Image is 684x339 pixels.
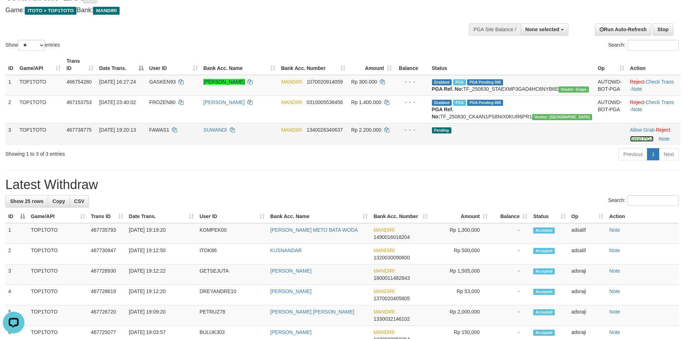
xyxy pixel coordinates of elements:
td: 3 [5,123,17,145]
td: · · [627,95,680,123]
a: SUWANDI [204,127,227,133]
span: MANDIRI [93,7,120,15]
span: Accepted [533,248,555,254]
td: Rp 53,000 [431,285,490,305]
td: [DATE] 19:19:20 [126,223,197,244]
td: 2 [5,244,28,264]
a: Check Trans [646,79,674,85]
a: Note [609,248,620,253]
th: Trans ID: activate to sort column ascending [88,210,126,223]
td: adsraji [568,264,606,285]
td: TOP1TOTO [28,305,88,326]
td: TOP1TOTO [17,75,64,96]
td: 467728619 [88,285,126,305]
td: adsalif [568,223,606,244]
td: 2 [5,95,17,123]
span: MANDIRI [373,268,395,274]
span: MANDIRI [373,329,395,335]
th: Bank Acc. Number: activate to sort column ascending [278,55,348,75]
td: GETSEJUTA [197,264,267,285]
span: MANDIRI [281,79,302,85]
span: Accepted [533,309,555,315]
th: ID [5,55,17,75]
span: Vendor URL: https://settle31.1velocity.biz [558,86,589,93]
span: 467738775 [66,127,92,133]
span: Show 25 rows [10,198,43,204]
a: Note [631,86,642,92]
td: 3 [5,264,28,285]
th: Bank Acc. Number: activate to sort column ascending [371,210,431,223]
span: [DATE] 19:20:13 [99,127,136,133]
th: User ID: activate to sort column ascending [197,210,267,223]
td: AUTOWD-BOT-PGA [595,75,627,96]
a: Allow Grab [630,127,655,133]
span: Accepted [533,268,555,274]
span: Marked by adsraji [453,100,466,106]
a: Note [609,268,620,274]
a: [PERSON_NAME] [PERSON_NAME] [270,309,354,315]
span: Grabbed [432,79,452,85]
td: 5 [5,305,28,326]
td: Rp 500,000 [431,244,490,264]
td: ITOK86 [197,244,267,264]
th: Status [429,55,595,75]
b: PGA Ref. No: [432,86,463,92]
th: Op: activate to sort column ascending [595,55,627,75]
input: Search: [628,40,679,51]
div: - - - [397,78,426,85]
td: Rp 2,000,000 [431,305,490,326]
span: MANDIRI [373,248,395,253]
th: Balance [395,55,429,75]
span: · [630,127,656,133]
span: Copy [52,198,65,204]
a: [PERSON_NAME] [270,329,312,335]
th: Bank Acc. Name: activate to sort column ascending [201,55,278,75]
a: [PERSON_NAME] METO BATA WODA [270,227,358,233]
td: 1 [5,75,17,96]
a: KUSNANDAR [270,248,302,253]
th: User ID: activate to sort column ascending [146,55,201,75]
span: Accepted [533,227,555,234]
a: Note [609,227,620,233]
h1: Latest Withdraw [5,178,679,192]
td: 1 [5,223,28,244]
label: Show entries [5,40,60,51]
span: [DATE] 16:27:24 [99,79,136,85]
td: 467728930 [88,264,126,285]
td: TOP1TOTO [28,285,88,305]
td: TOP1TOTO [17,95,64,123]
a: [PERSON_NAME] [204,79,245,85]
th: Date Trans.: activate to sort column descending [96,55,146,75]
label: Search: [608,40,679,51]
td: - [490,223,530,244]
a: Note [659,136,670,142]
td: TF_250830_CK4AN1PS8NIX0KUR6PR1 [429,95,595,123]
span: None selected [525,27,559,32]
button: Open LiveChat chat widget [3,3,24,24]
div: - - - [397,99,426,106]
a: Next [659,148,679,160]
a: CSV [69,195,89,207]
span: Rp 1.400.000 [351,99,381,105]
input: Search: [628,195,679,206]
td: [DATE] 19:09:20 [126,305,197,326]
span: Copy 1800011482843 to clipboard [373,275,410,281]
td: Rp 1,300,000 [431,223,490,244]
a: Stop [653,23,673,36]
span: Vendor URL: https://checkout4.1velocity.biz [532,114,592,120]
span: FROZEN80 [149,99,176,105]
td: 467730947 [88,244,126,264]
span: GASKEN93 [149,79,176,85]
span: Rp 300.000 [351,79,377,85]
td: DREYANDRE10 [197,285,267,305]
span: Copy 1490016018204 to clipboard [373,234,410,240]
td: · [627,123,680,145]
div: - - - [397,126,426,133]
a: Reject [630,99,645,105]
h4: Game: Bank: [5,7,449,14]
td: 467726720 [88,305,126,326]
a: Send PGA [630,136,653,142]
th: Amount: activate to sort column ascending [431,210,490,223]
td: KOMPEK00 [197,223,267,244]
label: Search: [608,195,679,206]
